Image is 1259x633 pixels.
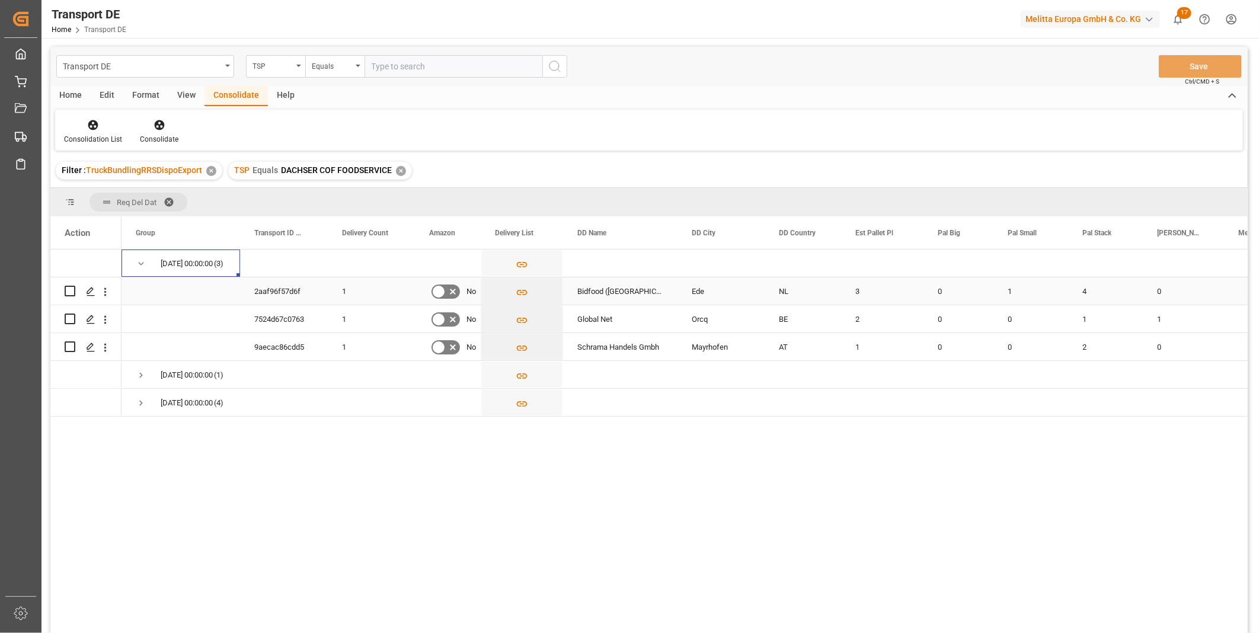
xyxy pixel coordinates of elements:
div: Home [50,86,91,106]
div: Consolidate [204,86,268,106]
span: Transport ID Logward [254,229,303,237]
span: DD City [692,229,715,237]
span: Est Pallet Pl [855,229,893,237]
div: 2aaf96f57d6f [240,277,328,305]
div: 1 [1068,305,1143,333]
div: Equals [312,58,352,72]
div: 0 [1143,333,1224,360]
button: search button [542,55,567,78]
span: Pal Stack [1082,229,1111,237]
div: Format [123,86,168,106]
div: 1 [1143,305,1224,333]
span: Delivery Count [342,229,388,237]
div: [DATE] 00:00:00 [161,250,213,277]
div: View [168,86,204,106]
div: Melitta Europa GmbH & Co. KG [1021,11,1160,28]
div: 2 [841,305,924,333]
span: DD Name [577,229,606,237]
button: Save [1159,55,1242,78]
div: 7524d67c0763 [240,305,328,333]
div: 0 [993,305,1068,333]
span: TruckBundlingRRSDispoExport [86,165,202,175]
span: Pal Small [1008,229,1037,237]
div: ✕ [206,166,216,176]
div: Press SPACE to select this row. [50,305,122,333]
span: (1) [214,362,223,389]
div: 1 [328,305,415,333]
div: [DATE] 00:00:00 [161,389,213,417]
div: Edit [91,86,123,106]
div: [DATE] 00:00:00 [161,362,213,389]
div: 4 [1068,277,1143,305]
div: Press SPACE to select this row. [50,333,122,361]
span: No [466,278,476,305]
div: AT [765,333,841,360]
div: 0 [924,305,993,333]
div: 0 [924,333,993,360]
button: Melitta Europa GmbH & Co. KG [1021,8,1165,30]
span: Equals [253,165,278,175]
div: 3 [841,277,924,305]
button: open menu [305,55,365,78]
div: NL [765,277,841,305]
div: 0 [924,277,993,305]
div: 1 [993,277,1068,305]
div: Global Net [563,305,678,333]
span: Delivery List [495,229,533,237]
div: Schrama Handels Gmbh [563,333,678,360]
div: Help [268,86,303,106]
div: Consolidation List [64,134,122,145]
span: (3) [214,250,223,277]
input: Type to search [365,55,542,78]
div: Action [65,228,90,238]
div: Press SPACE to select this row. [50,389,122,417]
span: DACHSER COF FOODSERVICE [281,165,392,175]
div: Press SPACE to select this row. [50,250,122,277]
span: DD Country [779,229,816,237]
div: 9aecac86cdd5 [240,333,328,360]
div: Consolidate [140,134,178,145]
div: BE [765,305,841,333]
div: 2 [1068,333,1143,360]
div: Press SPACE to select this row. [50,277,122,305]
span: Amazon [429,229,455,237]
button: open menu [56,55,234,78]
div: 0 [1143,277,1224,305]
div: 1 [328,277,415,305]
div: ✕ [396,166,406,176]
div: 1 [328,333,415,360]
div: 1 [841,333,924,360]
div: Transport DE [63,58,221,73]
span: [PERSON_NAME] [1157,229,1199,237]
span: No [466,334,476,361]
div: 0 [993,333,1068,360]
div: TSP [253,58,293,72]
span: Req Del Dat [117,198,156,207]
div: Press SPACE to select this row. [50,361,122,389]
span: TSP [234,165,250,175]
div: Mayrhofen [678,333,765,360]
span: Filter : [62,165,86,175]
span: Ctrl/CMD + S [1185,77,1219,86]
div: Ede [678,277,765,305]
div: Transport DE [52,5,126,23]
span: (4) [214,389,223,417]
div: Bidfood ([GEOGRAPHIC_DATA]) [563,277,678,305]
div: Orcq [678,305,765,333]
a: Home [52,25,71,34]
span: Group [136,229,155,237]
button: show 17 new notifications [1165,6,1191,33]
span: Pal Big [938,229,960,237]
span: 17 [1177,7,1191,19]
button: open menu [246,55,305,78]
span: No [466,306,476,333]
button: Help Center [1191,6,1218,33]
